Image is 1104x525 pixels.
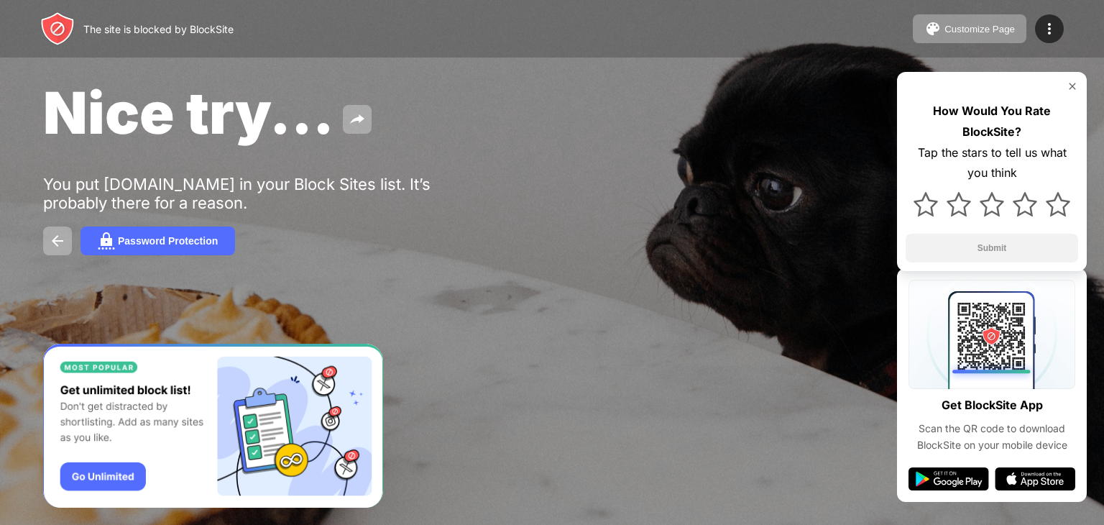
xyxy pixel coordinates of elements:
img: header-logo.svg [40,12,75,46]
img: qrcode.svg [908,280,1075,389]
img: pallet.svg [924,20,942,37]
div: How Would You Rate BlockSite? [906,101,1078,142]
iframe: Banner [43,344,383,508]
div: Tap the stars to tell us what you think [906,142,1078,184]
img: star.svg [980,192,1004,216]
img: google-play.svg [908,467,989,490]
img: back.svg [49,232,66,250]
img: password.svg [98,232,115,250]
div: Scan the QR code to download BlockSite on your mobile device [908,421,1075,453]
img: rate-us-close.svg [1067,81,1078,92]
button: Submit [906,234,1078,262]
img: app-store.svg [995,467,1075,490]
button: Password Protection [80,227,235,255]
img: star.svg [947,192,971,216]
div: Password Protection [118,235,218,247]
img: star.svg [1013,192,1037,216]
img: star.svg [1046,192,1070,216]
div: You put [DOMAIN_NAME] in your Block Sites list. It’s probably there for a reason. [43,175,487,212]
div: Customize Page [944,24,1015,35]
span: Nice try... [43,78,334,147]
img: star.svg [914,192,938,216]
button: Customize Page [913,14,1026,43]
img: menu-icon.svg [1041,20,1058,37]
div: Get BlockSite App [942,395,1043,416]
img: share.svg [349,111,366,128]
div: The site is blocked by BlockSite [83,23,234,35]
